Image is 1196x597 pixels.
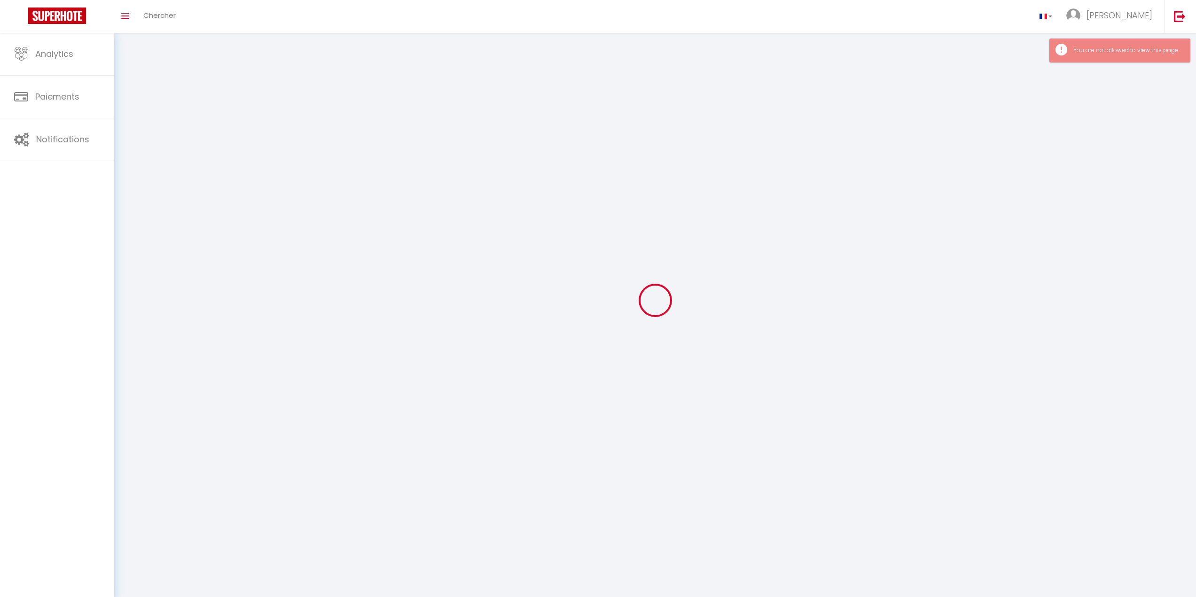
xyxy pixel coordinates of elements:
[28,8,86,24] img: Super Booking
[1087,9,1152,21] span: [PERSON_NAME]
[1174,10,1186,22] img: logout
[35,48,73,60] span: Analytics
[36,133,89,145] span: Notifications
[1073,46,1180,55] div: You are not allowed to view this page
[8,4,36,32] button: Ouvrir le widget de chat LiveChat
[1066,8,1080,23] img: ...
[143,10,176,20] span: Chercher
[35,91,79,102] span: Paiements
